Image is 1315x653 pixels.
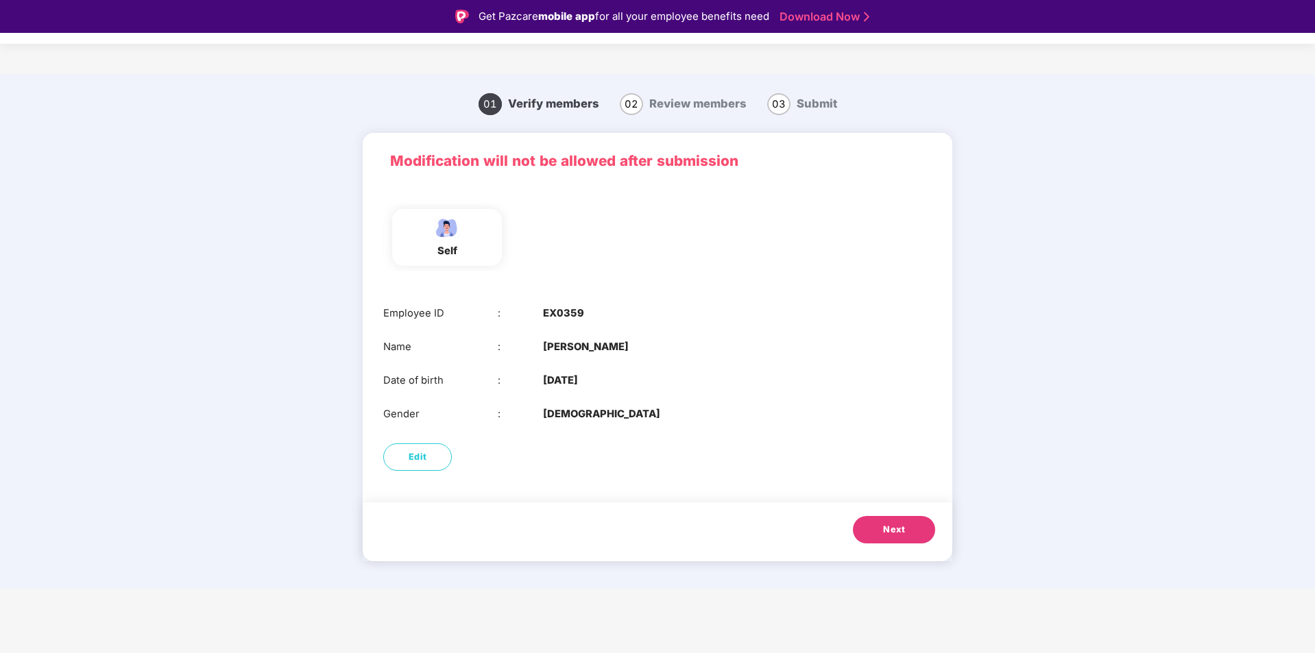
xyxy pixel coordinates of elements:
p: Modification will not be allowed after submission [390,150,925,173]
b: [PERSON_NAME] [543,339,629,355]
b: EX0359 [543,306,584,321]
span: 01 [479,93,502,115]
div: : [498,373,544,389]
b: [DATE] [543,373,578,389]
strong: mobile app [538,10,595,23]
span: Review members [649,97,747,110]
img: Logo [455,10,469,23]
img: svg+xml;base64,PHN2ZyBpZD0iRW1wbG95ZWVfbWFsZSIgeG1sbnM9Imh0dHA6Ly93d3cudzMub3JnLzIwMDAvc3ZnIiB3aW... [430,216,464,240]
button: Next [853,516,935,543]
span: Submit [797,97,837,110]
span: Verify members [508,97,599,110]
span: Edit [409,450,427,464]
div: : [498,339,544,355]
b: [DEMOGRAPHIC_DATA] [543,406,660,422]
div: self [430,243,464,259]
div: Employee ID [383,306,498,321]
button: Edit [383,443,452,471]
div: Date of birth [383,373,498,389]
div: : [498,406,544,422]
span: 03 [767,93,791,115]
div: Get Pazcare for all your employee benefits need [479,8,769,25]
div: : [498,306,544,321]
div: Name [383,339,498,355]
img: Stroke [864,10,869,24]
span: Next [883,523,905,537]
a: Download Now [780,10,865,24]
div: Gender [383,406,498,422]
span: 02 [620,93,643,115]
